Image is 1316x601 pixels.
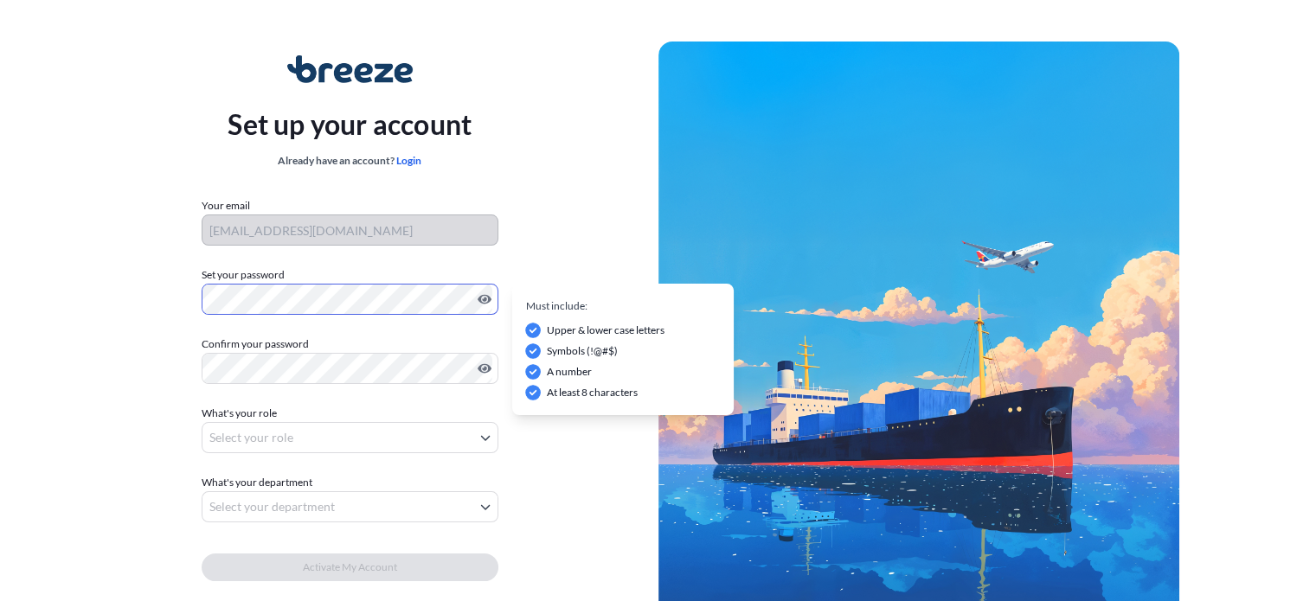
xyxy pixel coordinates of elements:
[547,384,638,401] span: At least 8 characters
[228,104,472,145] p: Set up your account
[202,422,498,453] button: Select your role
[202,405,277,422] span: What's your role
[202,491,498,522] button: Select your department
[202,197,250,214] label: Your email
[202,336,498,353] label: Confirm your password
[287,55,413,83] img: Breeze
[396,154,421,167] a: Login
[547,363,592,380] span: A number
[209,498,335,515] span: Select your department
[228,152,472,169] div: Already have an account?
[202,474,312,491] span: What's your department
[478,361,491,375] button: Show password
[526,297,720,315] p: Must include:
[547,342,618,360] span: Symbols (!@#$)
[209,429,293,446] span: Select your role
[202,553,498,581] button: Activate My Account
[478,292,491,306] button: Show password
[303,559,397,576] span: Activate My Account
[547,322,664,339] span: Upper & lower case letters
[202,266,498,284] label: Set your password
[202,214,498,246] input: Your email address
